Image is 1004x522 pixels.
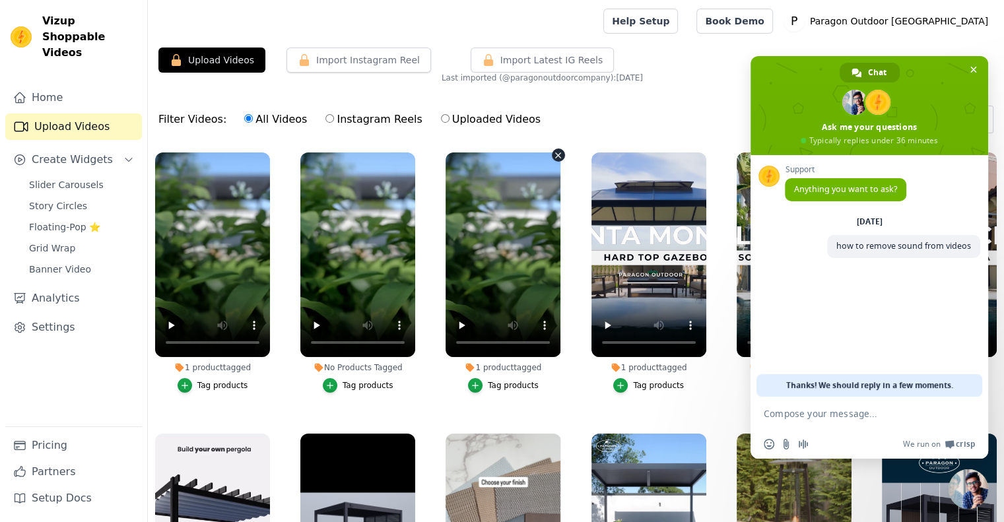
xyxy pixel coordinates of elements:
a: Floating-Pop ⭐ [21,218,142,236]
div: No Products Tagged [737,362,852,373]
span: Story Circles [29,199,87,212]
div: Tag products [343,380,393,391]
span: Grid Wrap [29,242,75,255]
a: Banner Video [21,260,142,278]
a: Book Demo [696,9,772,34]
div: Tag products [488,380,539,391]
button: Tag products [178,378,248,393]
div: Tag products [197,380,248,391]
a: Slider Carousels [21,176,142,194]
div: 1 product tagged [446,362,560,373]
div: [DATE] [857,218,883,226]
p: Paragon Outdoor [GEOGRAPHIC_DATA] [805,9,993,33]
span: Banner Video [29,263,91,276]
span: Chat [868,63,887,82]
button: Import Instagram Reel [286,48,431,73]
a: Pricing [5,432,142,459]
span: Crisp [956,439,975,449]
a: Setup Docs [5,485,142,511]
input: Instagram Reels [325,114,334,123]
img: Vizup [11,26,32,48]
a: Analytics [5,285,142,311]
a: Home [5,84,142,111]
span: Slider Carousels [29,178,104,191]
span: Last imported (@ paragonoutdoorcompany ): [DATE] [442,73,643,83]
span: Close chat [966,63,980,77]
span: how to remove sound from videos [836,240,971,251]
span: Import Latest IG Reels [500,53,603,67]
button: Tag products [323,378,393,393]
a: We run onCrisp [903,439,975,449]
div: 1 product tagged [155,362,270,373]
span: Floating-Pop ⭐ [29,220,100,234]
textarea: Compose your message... [764,408,946,420]
label: Instagram Reels [325,111,422,128]
span: We run on [903,439,941,449]
div: No Products Tagged [300,362,415,373]
label: All Videos [244,111,308,128]
a: Partners [5,459,142,485]
text: P [790,15,797,28]
span: Send a file [781,439,791,449]
button: Create Widgets [5,147,142,173]
button: Upload Videos [158,48,265,73]
div: Filter Videos: [158,104,548,135]
button: Video Delete [552,148,565,162]
span: Insert an emoji [764,439,774,449]
div: Close chat [949,469,988,509]
span: Create Widgets [32,152,113,168]
div: Tag products [633,380,684,391]
a: Upload Videos [5,114,142,140]
span: Thanks! We should reply in a few moments. [786,374,953,397]
a: Settings [5,314,142,341]
button: Tag products [468,378,539,393]
button: Tag products [613,378,684,393]
button: P Paragon Outdoor [GEOGRAPHIC_DATA] [784,9,993,33]
a: Story Circles [21,197,142,215]
input: All Videos [244,114,253,123]
span: Audio message [798,439,809,449]
label: Uploaded Videos [440,111,541,128]
a: Help Setup [603,9,678,34]
div: 1 product tagged [591,362,706,373]
span: Anything you want to ask? [794,183,897,195]
input: Uploaded Videos [441,114,450,123]
span: Support [785,165,906,174]
div: Chat [840,63,900,82]
a: Grid Wrap [21,239,142,257]
span: Vizup Shoppable Videos [42,13,137,61]
button: Import Latest IG Reels [471,48,615,73]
